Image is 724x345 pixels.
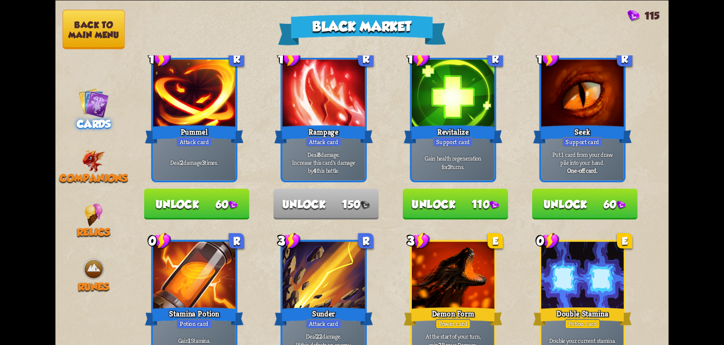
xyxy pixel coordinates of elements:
div: 3 [407,232,430,250]
div: Attack card [306,319,342,329]
b: 3 [448,162,451,170]
span: Cards [77,118,111,130]
div: Support card [562,137,603,147]
b: 22 [316,332,322,340]
div: 0 [148,232,171,250]
div: Power card [435,319,471,329]
b: 8 [317,150,321,158]
div: Pummel [145,123,244,145]
div: R [617,51,632,66]
p: Gain Stamina. [155,336,234,344]
div: Rampage [274,123,373,145]
button: Unlock 110 [403,188,508,219]
p: Deal damage. Increase this card's damage by this battle. [285,150,363,174]
b: 4 [313,166,316,174]
div: Stamina Potion [145,305,244,328]
img: IceCream.png [84,203,103,226]
div: R [358,233,374,248]
b: One-off card. [567,166,597,174]
div: 0 [536,232,559,250]
img: Gem.png [490,201,499,209]
div: Revitalize [403,123,502,145]
div: 1 [407,50,430,67]
button: Back to main menu [63,10,125,49]
img: Gem.png [228,201,237,209]
div: Attack card [306,137,342,147]
div: 1 [278,50,301,67]
button: Unlock 150 [273,188,379,219]
div: 1 [536,50,559,67]
p: Gain health regeneration for turns. [414,154,492,171]
button: Unlock 60 [144,188,250,219]
img: Gem.png [616,201,625,209]
p: Deal damage times. [155,158,234,166]
div: 3 [278,232,301,250]
div: Sunder [274,305,373,328]
div: E [617,233,632,248]
div: Demon Form [403,305,502,328]
div: Attack card [176,137,213,147]
div: R [488,51,503,66]
img: Little_Fire_Dragon.png [82,149,105,172]
b: 3 [202,158,205,166]
div: Double Stamina [533,305,632,328]
div: Black Market [278,14,446,45]
b: 2 [180,158,183,166]
div: Potion card [564,319,600,329]
img: Gem.png [627,10,639,22]
div: Seek [533,123,632,145]
b: 1 [188,336,190,344]
p: Put 1 card from your draw pile into your hand. [543,150,622,166]
img: Cards_Icon.png [78,87,109,118]
p: Double your current stamina. [543,336,622,344]
div: Support card [433,137,473,147]
button: Unlock 60 [532,188,638,219]
img: Earth.png [82,258,105,280]
div: E [488,233,503,248]
span: Runes [78,280,109,293]
div: Potion card [176,319,212,329]
span: Relics [77,226,110,238]
div: 1 [148,50,171,67]
span: Companions [59,172,127,184]
div: R [229,233,244,248]
img: Gem.png [360,201,369,209]
div: Gems [627,10,659,22]
div: R [229,51,244,66]
div: R [358,51,374,66]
